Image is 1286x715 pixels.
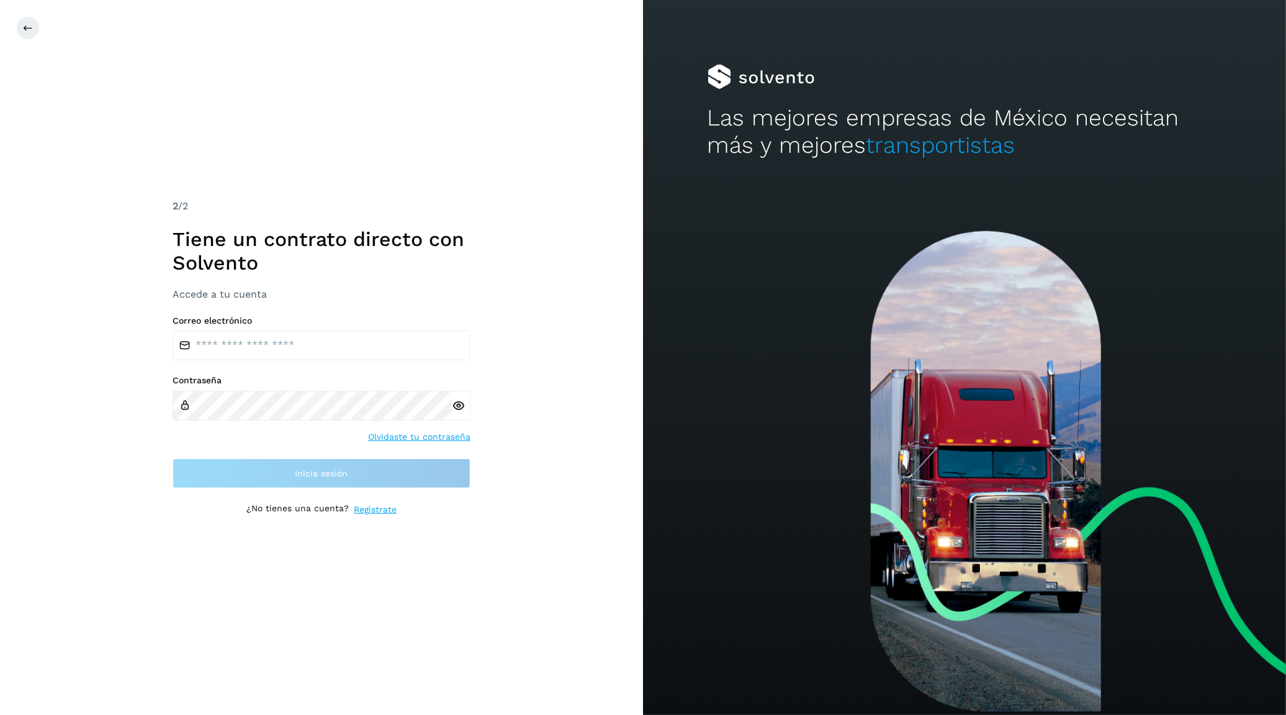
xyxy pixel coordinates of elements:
[173,227,470,275] h1: Tiene un contrato directo con Solvento
[708,104,1222,160] h2: Las mejores empresas de México necesitan más y mejores
[354,503,397,516] a: Regístrate
[173,458,470,488] button: Inicia sesión
[173,200,178,212] span: 2
[295,469,348,478] span: Inicia sesión
[173,316,470,326] label: Correo electrónico
[173,288,470,300] h3: Accede a tu cuenta
[173,199,470,214] div: /2
[866,132,1015,158] span: transportistas
[246,503,349,516] p: ¿No tienes una cuenta?
[368,430,470,444] a: Olvidaste tu contraseña
[173,375,470,386] label: Contraseña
